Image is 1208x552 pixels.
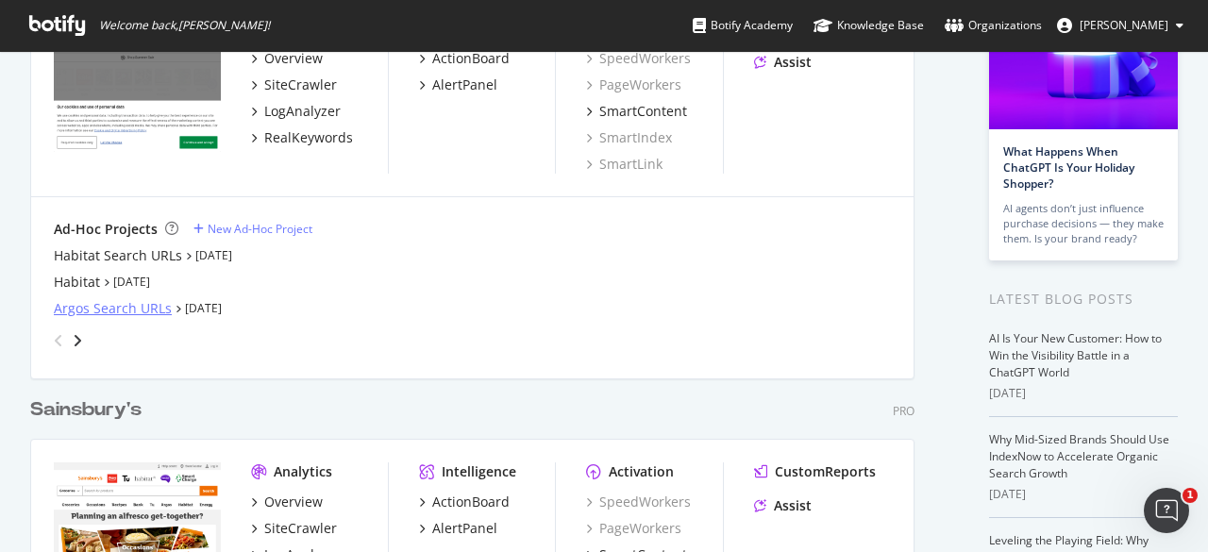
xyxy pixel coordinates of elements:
a: SpeedWorkers [586,493,691,511]
a: [DATE] [195,247,232,263]
div: Organizations [945,16,1042,35]
div: AI agents don’t just influence purchase decisions — they make them. Is your brand ready? [1003,201,1164,246]
a: SiteCrawler [251,75,337,94]
div: Latest Blog Posts [989,289,1178,309]
div: [DATE] [989,486,1178,503]
a: LogAnalyzer [251,102,341,121]
div: Knowledge Base [814,16,924,35]
a: ActionBoard [419,49,510,68]
div: Assist [774,496,812,515]
div: Intelligence [442,462,516,481]
a: ActionBoard [419,493,510,511]
div: Sainsbury's [30,396,142,424]
a: Assist [754,496,812,515]
div: Pro [893,403,914,419]
div: Analytics [274,462,332,481]
a: Why Mid-Sized Brands Should Use IndexNow to Accelerate Organic Search Growth [989,431,1169,481]
div: Activation [609,462,674,481]
a: Assist [754,53,812,72]
div: angle-right [71,331,84,350]
div: LogAnalyzer [264,102,341,121]
a: Overview [251,49,323,68]
a: AlertPanel [419,519,497,538]
a: [DATE] [185,300,222,316]
span: Welcome back, [PERSON_NAME] ! [99,18,270,33]
div: SiteCrawler [264,75,337,94]
a: What Happens When ChatGPT Is Your Holiday Shopper? [1003,143,1134,192]
a: PageWorkers [586,75,681,94]
a: AI Is Your New Customer: How to Win the Visibility Battle in a ChatGPT World [989,330,1162,380]
span: 1 [1183,488,1198,503]
div: [DATE] [989,385,1178,402]
div: New Ad-Hoc Project [208,221,312,237]
div: Ad-Hoc Projects [54,220,158,239]
a: [DATE] [113,274,150,290]
a: New Ad-Hoc Project [193,221,312,237]
a: SpeedWorkers [586,49,691,68]
a: AlertPanel [419,75,497,94]
div: angle-left [46,326,71,356]
div: Botify Academy [693,16,793,35]
div: ActionBoard [432,493,510,511]
img: www.argos.co.uk [54,19,221,153]
a: Sainsbury's [30,396,149,424]
a: Overview [251,493,323,511]
div: Overview [264,493,323,511]
iframe: Intercom live chat [1144,488,1189,533]
div: CustomReports [775,462,876,481]
div: SiteCrawler [264,519,337,538]
div: Overview [264,49,323,68]
a: Argos Search URLs [54,299,172,318]
a: CustomReports [754,462,876,481]
a: SiteCrawler [251,519,337,538]
div: SmartContent [599,102,687,121]
button: [PERSON_NAME] [1042,10,1199,41]
div: AlertPanel [432,75,497,94]
div: RealKeywords [264,128,353,147]
div: AlertPanel [432,519,497,538]
span: Abhishek Hatle [1080,17,1168,33]
a: Habitat Search URLs [54,246,182,265]
div: ActionBoard [432,49,510,68]
a: RealKeywords [251,128,353,147]
a: Habitat [54,273,100,292]
a: SmartLink [586,155,663,174]
a: PageWorkers [586,519,681,538]
a: SmartContent [586,102,687,121]
a: SmartIndex [586,128,672,147]
div: Assist [774,53,812,72]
